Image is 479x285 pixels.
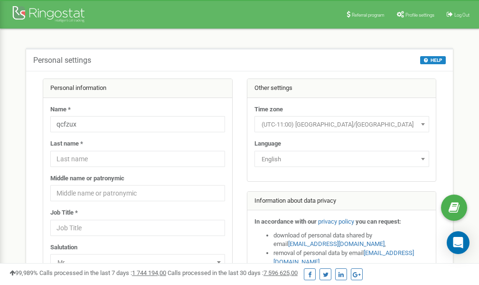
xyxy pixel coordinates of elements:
span: Calls processed in the last 7 days : [39,269,166,276]
label: Language [254,139,281,148]
label: Job Title * [50,208,78,217]
div: Information about data privacy [247,192,436,211]
span: English [254,151,429,167]
label: Salutation [50,243,77,252]
span: (UTC-11:00) Pacific/Midway [254,116,429,132]
button: HELP [420,56,446,64]
a: privacy policy [318,218,354,225]
strong: you can request: [356,218,401,225]
h5: Personal settings [33,56,91,65]
u: 1 744 194,00 [132,269,166,276]
li: removal of personal data by email , [273,249,429,266]
span: (UTC-11:00) Pacific/Midway [258,118,426,131]
span: Mr. [54,256,222,269]
span: Mr. [50,254,225,270]
label: Time zone [254,105,283,114]
div: Other settings [247,79,436,98]
strong: In accordance with our [254,218,317,225]
span: Log Out [454,12,470,18]
label: Name * [50,105,71,114]
label: Last name * [50,139,83,148]
span: Calls processed in the last 30 days : [168,269,298,276]
input: Last name [50,151,225,167]
a: [EMAIL_ADDRESS][DOMAIN_NAME] [288,240,385,247]
u: 7 596 625,00 [263,269,298,276]
span: English [258,153,426,166]
li: download of personal data shared by email , [273,231,429,249]
input: Name [50,116,225,132]
span: Profile settings [405,12,434,18]
span: 99,989% [9,269,38,276]
div: Open Intercom Messenger [447,231,470,254]
span: Referral program [352,12,385,18]
input: Job Title [50,220,225,236]
input: Middle name or patronymic [50,185,225,201]
div: Personal information [43,79,232,98]
label: Middle name or patronymic [50,174,124,183]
